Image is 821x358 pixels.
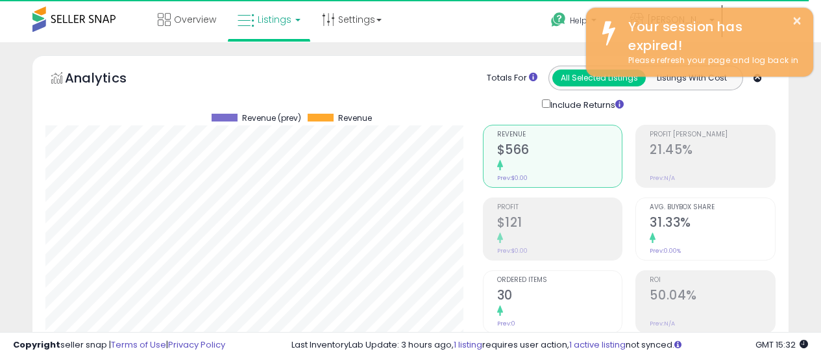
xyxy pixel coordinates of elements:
[497,288,622,305] h2: 30
[650,277,775,284] span: ROI
[650,174,675,182] small: Prev: N/A
[258,13,291,26] span: Listings
[570,15,587,26] span: Help
[13,339,225,352] div: seller snap | |
[497,131,622,138] span: Revenue
[291,339,808,352] div: Last InventoryLab Update: 3 hours ago, requires user action, not synced.
[497,320,515,327] small: Prev: 0
[792,13,802,29] button: ×
[168,339,225,351] a: Privacy Policy
[650,131,775,138] span: Profit [PERSON_NAME]
[569,339,626,351] a: 1 active listing
[65,69,152,90] h5: Analytics
[13,339,60,351] strong: Copyright
[619,18,803,55] div: Your session has expired!
[645,70,739,86] button: Listings With Cost
[242,114,301,123] span: Revenue (prev)
[454,339,482,351] a: 1 listing
[650,204,775,211] span: Avg. Buybox Share
[650,247,681,255] small: Prev: 0.00%
[532,97,639,112] div: Include Returns
[619,55,803,67] div: Please refresh your page and log back in
[550,12,567,28] i: Get Help
[497,174,528,182] small: Prev: $0.00
[497,277,622,284] span: Ordered Items
[755,339,808,351] span: 2025-08-12 15:32 GMT
[338,114,372,123] span: Revenue
[650,142,775,160] h2: 21.45%
[650,215,775,233] h2: 31.33%
[552,70,646,86] button: All Selected Listings
[111,339,166,351] a: Terms of Use
[497,215,622,233] h2: $121
[174,13,216,26] span: Overview
[487,72,537,84] div: Totals For
[497,247,528,255] small: Prev: $0.00
[650,320,675,327] small: Prev: N/A
[497,204,622,211] span: Profit
[541,2,619,42] a: Help
[497,142,622,160] h2: $566
[650,288,775,305] h2: 50.04%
